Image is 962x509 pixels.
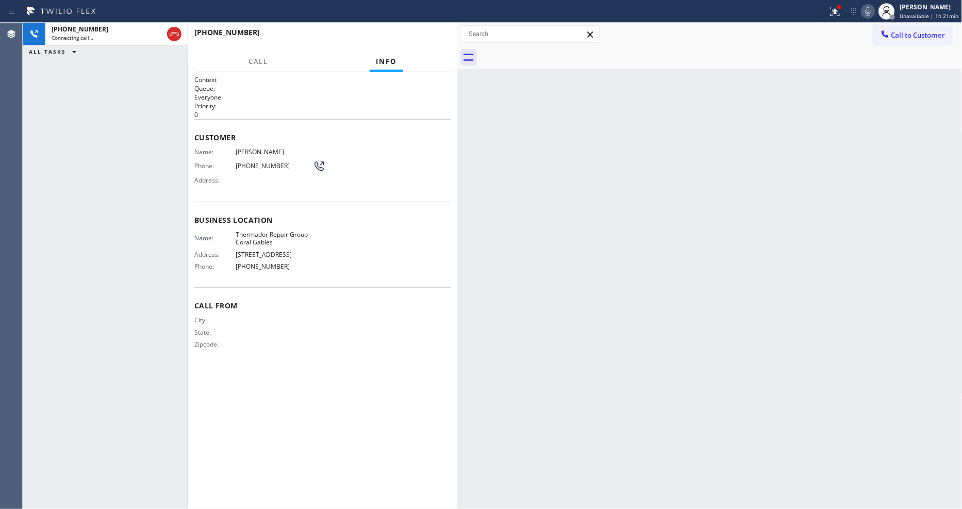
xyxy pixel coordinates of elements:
[194,93,451,102] p: Everyone
[194,162,236,170] span: Phone:
[236,162,313,170] span: [PHONE_NUMBER]
[194,316,236,324] span: City:
[194,27,260,37] span: [PHONE_NUMBER]
[900,12,959,20] span: Unavailable | 1h 21min
[194,215,451,225] span: Business location
[248,57,268,66] span: Call
[891,30,946,40] span: Call to Customer
[52,25,108,34] span: [PHONE_NUMBER]
[29,48,66,55] span: ALL TASKS
[194,262,236,270] span: Phone:
[236,231,313,247] span: Thermador Repair Group Coral Gables
[873,25,952,45] button: Call to Customer
[900,3,959,11] div: [PERSON_NAME]
[236,251,313,258] span: [STREET_ADDRESS]
[194,102,451,110] h2: Priority:
[194,251,236,258] span: Address:
[194,75,451,84] h1: Context
[376,57,397,66] span: Info
[236,148,313,156] span: [PERSON_NAME]
[194,133,451,142] span: Customer
[194,340,236,348] span: Zipcode:
[370,52,403,72] button: Info
[194,234,236,242] span: Name:
[461,26,599,42] input: Search
[194,84,451,93] h2: Queue:
[194,301,451,310] span: Call From
[242,52,274,72] button: Call
[23,45,87,58] button: ALL TASKS
[236,262,313,270] span: [PHONE_NUMBER]
[194,329,236,336] span: State:
[52,34,93,41] span: Connecting call…
[167,27,181,41] button: Hang up
[194,110,451,119] p: 0
[194,176,236,184] span: Address:
[194,148,236,156] span: Name:
[861,4,875,19] button: Mute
